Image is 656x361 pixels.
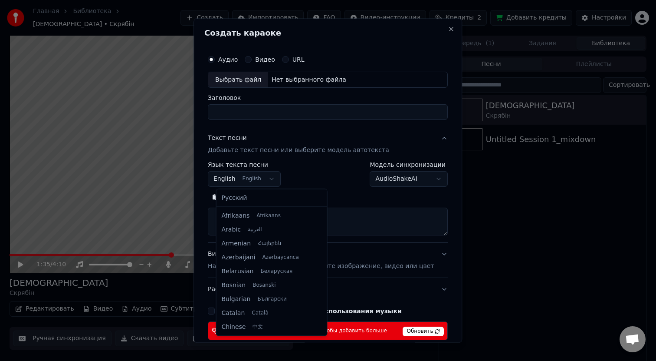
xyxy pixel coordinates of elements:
[258,240,281,247] span: Հայերեն
[222,225,241,234] span: Arabic
[222,194,247,202] span: Русский
[253,282,276,288] span: Bosanski
[222,322,246,331] span: Chinese
[222,308,245,317] span: Catalan
[222,295,251,303] span: Bulgarian
[222,239,251,248] span: Armenian
[248,226,262,233] span: العربية
[257,295,286,302] span: Български
[252,309,268,316] span: Català
[222,253,256,262] span: Azerbaijani
[253,323,263,330] span: 中文
[260,268,292,275] span: Беларуская
[262,254,298,261] span: Azərbaycanca
[222,281,246,289] span: Bosnian
[256,212,281,219] span: Afrikaans
[222,267,254,275] span: Belarusian
[222,211,250,220] span: Afrikaans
